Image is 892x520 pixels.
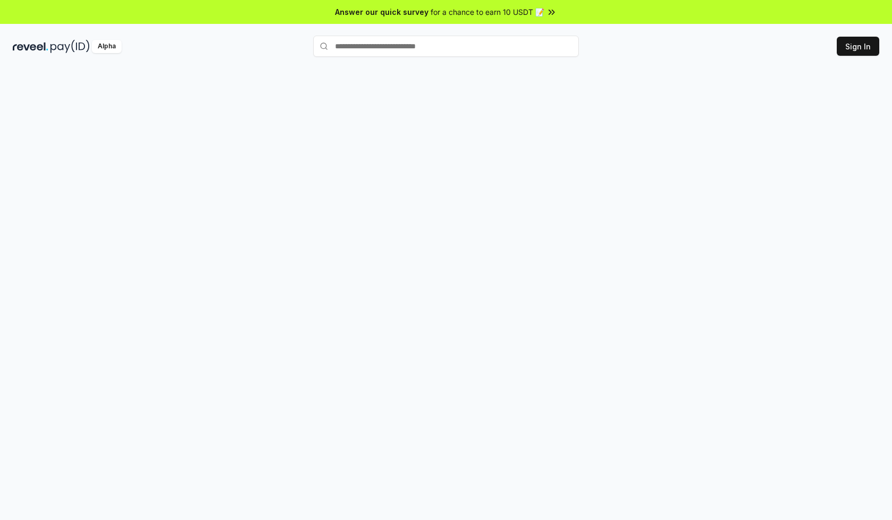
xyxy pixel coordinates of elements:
[335,6,428,18] span: Answer our quick survey
[92,40,122,53] div: Alpha
[431,6,544,18] span: for a chance to earn 10 USDT 📝
[837,37,879,56] button: Sign In
[50,40,90,53] img: pay_id
[13,40,48,53] img: reveel_dark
